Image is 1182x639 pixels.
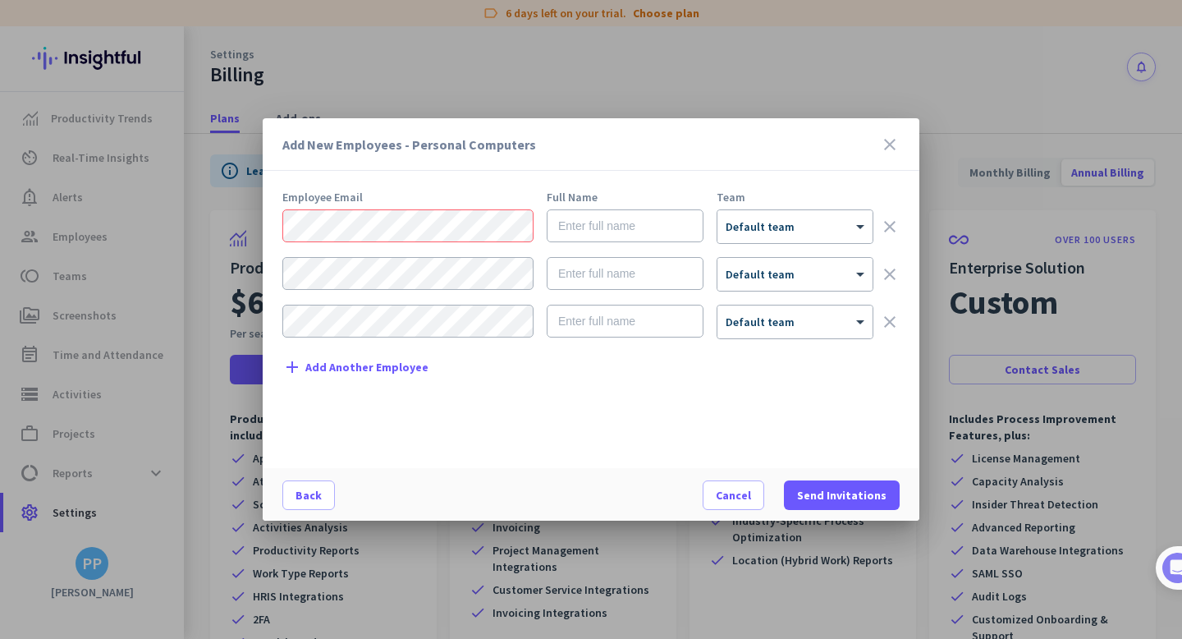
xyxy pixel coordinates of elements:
input: Enter full name [547,209,703,242]
i: clear [880,217,900,237]
i: clear [880,312,900,332]
i: add [282,357,302,377]
button: Send Invitations [784,480,900,510]
div: Employee Email [282,191,534,203]
input: Enter full name [547,305,703,338]
span: Back [295,487,322,503]
i: close [880,135,900,154]
button: Back [282,480,335,510]
div: Team [717,191,873,203]
input: Enter full name [547,257,703,290]
i: clear [880,264,900,284]
h3: Add New Employees - Personal Computers [282,138,880,151]
div: Full Name [547,191,703,203]
span: Cancel [716,487,751,503]
span: Add Another Employee [305,361,428,374]
button: Cancel [703,480,764,510]
span: Send Invitations [797,487,886,503]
